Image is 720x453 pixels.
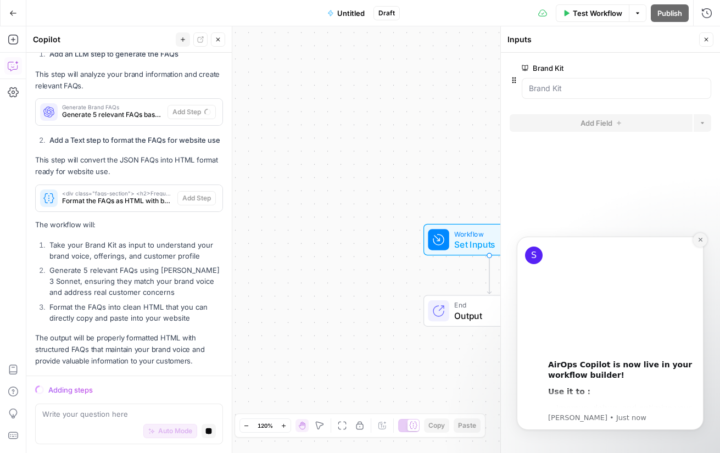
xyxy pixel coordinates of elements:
div: Inputs [507,34,696,45]
span: Output [454,309,544,322]
p: This step will convert the JSON FAQs into HTML format ready for website use. [35,154,223,177]
span: <div class="faqs-section"> <h2>Frequently Asked Questions</h2> {% assign faqs = step_1.output.faq... [62,191,173,196]
span: Workflow [454,228,520,239]
div: EndOutput [387,295,591,327]
span: Generate Brand FAQs [62,104,163,110]
span: Paste [458,421,476,430]
strong: Add an LLM step to generate the FAQs [49,49,178,58]
input: Brand Kit [529,83,704,94]
p: The output will be properly formatted HTML with structured FAQs that maintain your brand voice an... [35,332,223,367]
button: Add Field [510,114,693,132]
button: Test Workflow [556,4,629,22]
p: This step will analyze your brand information and create relevant FAQs. [35,69,223,92]
span: 120% [258,421,273,430]
strong: Add a Text step to format the FAQs for website use [49,136,220,144]
span: Generate 5 relevant FAQs based on brand information [62,110,163,120]
button: Untitled [321,4,371,22]
span: Add Field [581,118,612,128]
div: Adding steps [48,384,223,395]
div: Copilot [33,34,172,45]
button: Copy [424,418,449,433]
span: Add Step [172,107,201,117]
button: Auto Mode [143,424,197,438]
button: Add Step [177,191,216,205]
span: Add Step [182,193,211,203]
span: Copy [428,421,445,430]
button: Paste [454,418,481,433]
p: The workflow will: [35,219,223,231]
li: Take your Brand Kit as input to understand your brand voice, offerings, and customer profile [47,239,223,261]
span: Draft [378,8,395,18]
span: Untitled [337,8,365,19]
span: Test Workflow [573,8,622,19]
span: Set Inputs [454,238,520,251]
span: End [454,300,544,310]
iframe: Intercom notifications message [500,220,720,448]
div: WorkflowSet InputsInputs [387,224,591,256]
button: Add Step [168,105,216,119]
li: Generate 5 relevant FAQs using [PERSON_NAME] 3 Sonnet, ensuring they match your brand voice and a... [47,265,223,298]
li: Format the FAQs into clean HTML that you can directly copy and paste into your website [47,301,223,323]
span: Auto Mode [158,426,192,436]
button: Publish [651,4,689,22]
span: Format the FAQs as HTML with basic styling classes [62,196,173,206]
span: Publish [657,8,682,19]
g: Edge from start to end [487,255,491,294]
label: Brand Kit [522,63,649,74]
